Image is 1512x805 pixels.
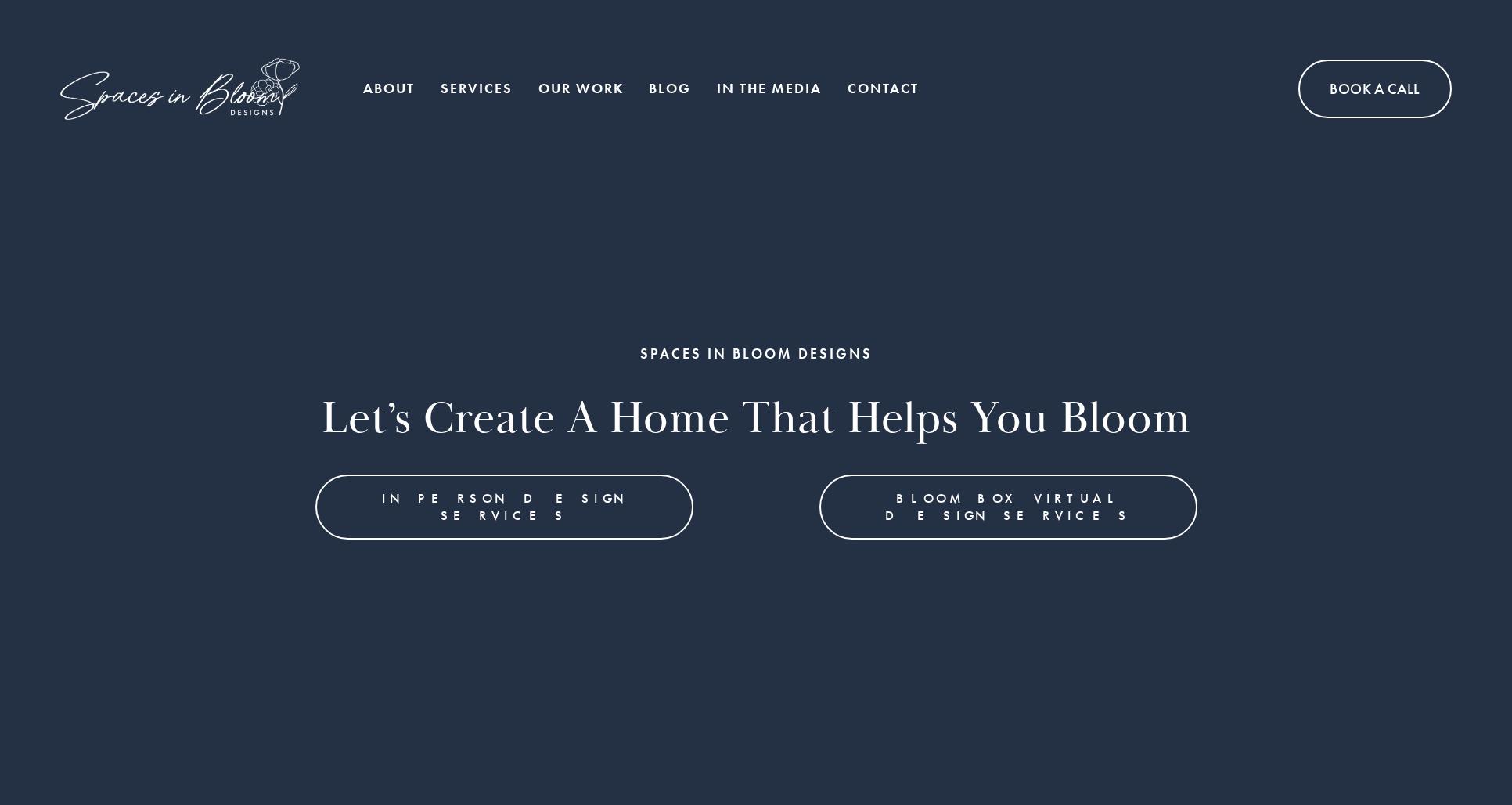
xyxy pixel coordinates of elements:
[60,58,299,120] img: Spaces in Bloom Designs
[363,73,415,104] a: About
[63,390,1449,449] h2: Let’s Create a home that helps you bloom
[441,73,513,104] a: folder dropdown
[848,73,919,104] a: Contact
[63,345,1449,363] h1: SPACES IN BLOOM DESIGNS
[1298,60,1451,118] a: Book A Call
[315,475,693,540] a: In Person Design Services
[538,73,624,104] a: Our Work
[649,73,691,104] a: Blog
[717,73,822,104] a: In the Media
[819,475,1197,540] a: Bloom Box Virtual Design Services
[441,74,513,103] span: Services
